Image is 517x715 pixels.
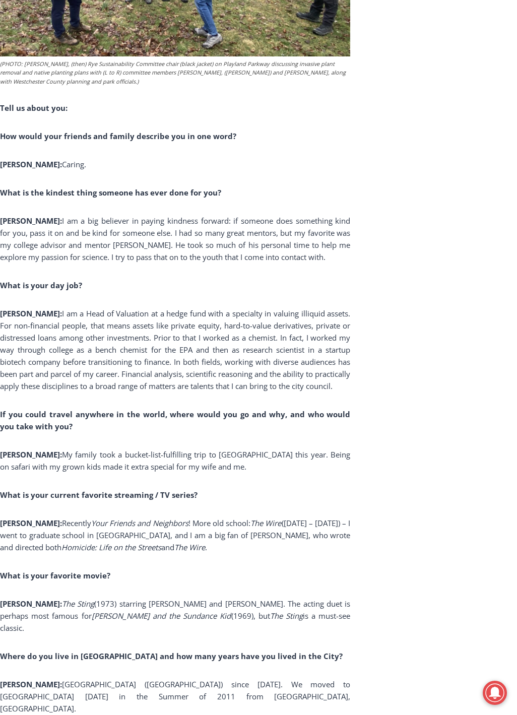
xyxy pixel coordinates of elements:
span: and [161,542,174,552]
div: 3 [105,85,110,95]
div: / [112,85,115,95]
span: The Wire [174,542,205,552]
span: The Sting [270,611,303,621]
span: Caring. [62,159,86,169]
span: [PERSON_NAME] and the Sundance Kid [92,611,231,621]
span: Your Friends and Neighbors [91,518,188,528]
a: [PERSON_NAME] Read Sanctuary Fall Fest: [DATE] [1,100,140,125]
span: The Sting [62,599,94,609]
h4: [PERSON_NAME] Read Sanctuary Fall Fest: [DATE] [8,101,123,124]
span: . [205,542,207,552]
span: The Wire [250,518,281,528]
span: Intern @ [DOMAIN_NAME] [264,100,467,123]
span: Homicide: Life on the Streets [61,542,161,552]
span: Recently [62,518,91,528]
div: "We would have speakers with experience in local journalism speak to us about their experiences a... [254,1,476,98]
div: Face Painting [105,30,135,83]
span: ! More old school: [188,518,251,528]
span: (1969), but [231,611,270,621]
div: 6 [117,85,122,95]
a: Intern @ [DOMAIN_NAME] [242,98,488,125]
